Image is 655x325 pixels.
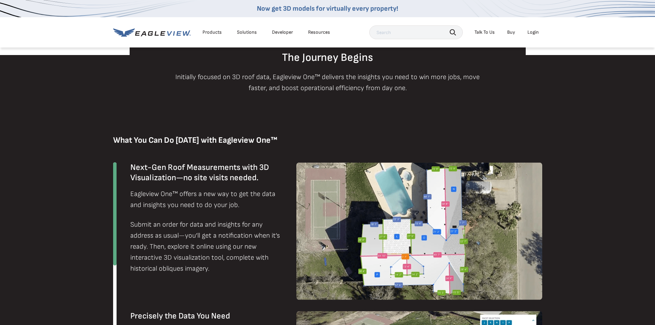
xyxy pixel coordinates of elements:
a: Developer [272,29,293,35]
h4: Precisely the Data You Need [130,311,285,321]
h2: The Journey Begins [130,52,526,63]
div: Login [527,29,539,35]
h4: Next-Gen Roof Measurements with 3D Visualization—no site visits needed. [130,162,285,183]
div: Resources [308,29,330,35]
input: Search [369,25,463,39]
a: Buy [507,29,515,35]
p: Eagleview One™ offers a new way to get the data and insights you need to do your job. [130,188,285,210]
div: Talk To Us [474,29,495,35]
div: Products [203,29,222,35]
h3: What You Can Do [DATE] with Eagleview One™ [113,135,542,146]
a: Now get 3D models for virtually every property! [257,4,398,13]
p: Submit an order for data and insights for any address as usual—you’ll get a notification when it’... [130,219,285,274]
div: Solutions [237,29,257,35]
p: Initially focused on 3D roof data, Eagleview One™ delivers the insights you need to win more jobs... [168,72,487,94]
